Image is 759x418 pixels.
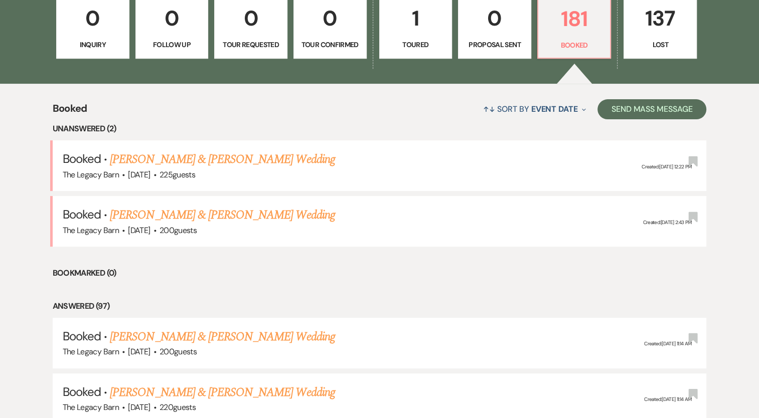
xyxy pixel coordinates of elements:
[465,2,525,35] p: 0
[110,206,335,224] a: [PERSON_NAME] & [PERSON_NAME] Wedding
[53,122,707,135] li: Unanswered (2)
[128,402,150,412] span: [DATE]
[386,39,446,50] p: Toured
[63,346,119,357] span: The Legacy Barn
[643,219,691,226] span: Created: [DATE] 2:43 PM
[53,267,707,280] li: Bookmarked (0)
[630,2,690,35] p: 137
[63,384,101,399] span: Booked
[128,169,150,180] span: [DATE]
[160,346,197,357] span: 200 guests
[53,101,87,122] span: Booked
[644,396,691,403] span: Created: [DATE] 11:14 AM
[642,163,691,170] span: Created: [DATE] 12:22 PM
[160,402,196,412] span: 220 guests
[63,225,119,236] span: The Legacy Barn
[110,383,335,401] a: [PERSON_NAME] & [PERSON_NAME] Wedding
[160,225,197,236] span: 200 guests
[63,39,123,50] p: Inquiry
[221,2,281,35] p: 0
[128,225,150,236] span: [DATE]
[221,39,281,50] p: Tour Requested
[142,2,202,35] p: 0
[544,2,604,36] p: 181
[300,39,360,50] p: Tour Confirmed
[63,2,123,35] p: 0
[160,169,195,180] span: 225 guests
[644,340,691,347] span: Created: [DATE] 11:14 AM
[479,96,589,122] button: Sort By Event Date
[483,104,495,114] span: ↑↓
[544,40,604,51] p: Booked
[63,151,101,166] span: Booked
[630,39,690,50] p: Lost
[465,39,525,50] p: Proposal Sent
[63,169,119,180] span: The Legacy Barn
[63,206,101,222] span: Booked
[597,99,707,119] button: Send Mass Message
[386,2,446,35] p: 1
[110,328,335,346] a: [PERSON_NAME] & [PERSON_NAME] Wedding
[110,150,335,168] a: [PERSON_NAME] & [PERSON_NAME] Wedding
[63,402,119,412] span: The Legacy Barn
[142,39,202,50] p: Follow Up
[300,2,360,35] p: 0
[63,328,101,344] span: Booked
[53,300,707,313] li: Answered (97)
[128,346,150,357] span: [DATE]
[531,104,578,114] span: Event Date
